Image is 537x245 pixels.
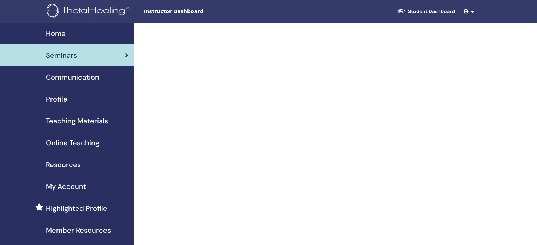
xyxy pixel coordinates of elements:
[46,137,99,148] span: Online Teaching
[391,5,461,18] a: Student Dashboard
[46,159,81,170] span: Resources
[46,116,108,126] span: Teaching Materials
[46,203,107,214] span: Highlighted Profile
[46,72,99,82] span: Communication
[46,225,111,235] span: Member Resources
[46,94,67,104] span: Profile
[46,28,66,39] span: Home
[397,8,405,14] img: graduation-cap-white.svg
[144,8,250,15] span: Instructor Dashboard
[47,4,131,19] img: logo.png
[46,50,77,61] span: Seminars
[46,181,86,192] span: My Account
